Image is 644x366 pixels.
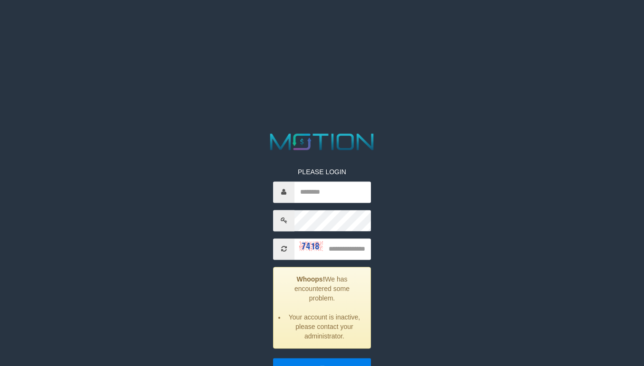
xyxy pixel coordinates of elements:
li: Your account is inactive, please contact your administrator. [285,312,363,341]
img: captcha [299,241,323,251]
img: MOTION_logo.png [265,131,378,153]
p: PLEASE LOGIN [273,167,371,177]
div: We has encountered some problem. [273,267,371,348]
strong: Whoops! [296,275,325,283]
